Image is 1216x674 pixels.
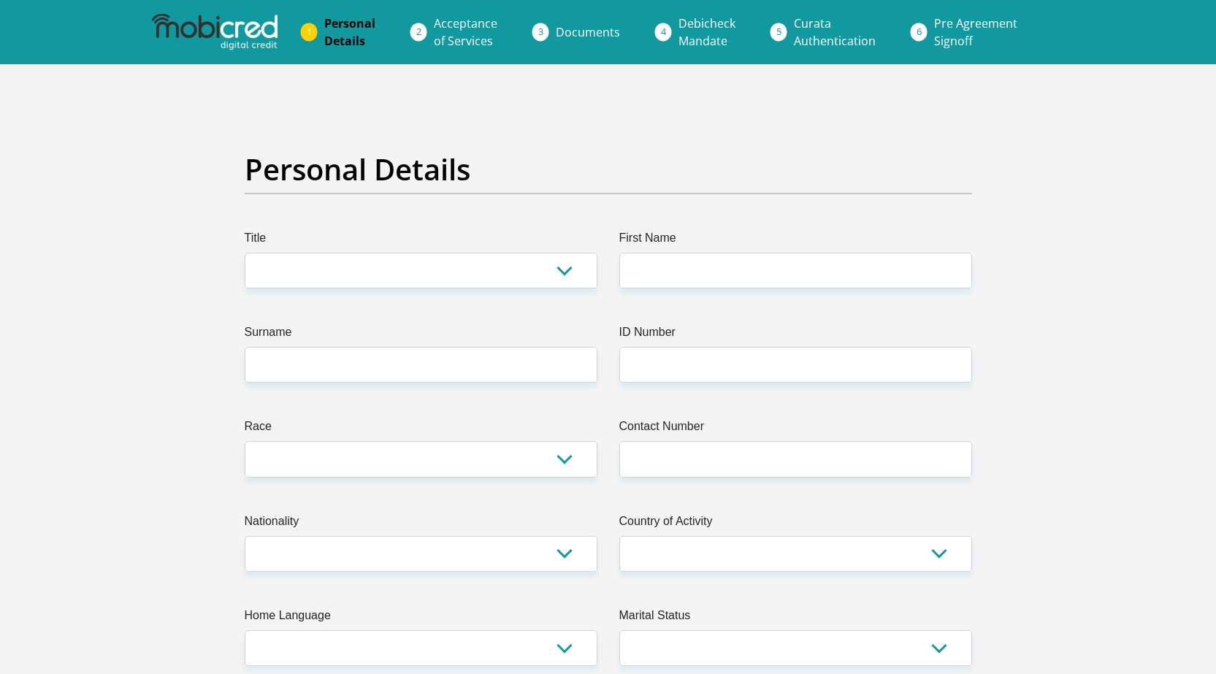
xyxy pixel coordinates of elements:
label: Nationality [245,513,597,536]
label: Marital Status [619,607,972,630]
label: ID Number [619,323,972,347]
label: Race [245,418,597,441]
label: Country of Activity [619,513,972,536]
input: Surname [245,347,597,383]
label: First Name [619,229,972,253]
a: Documents [544,18,632,47]
input: ID Number [619,347,972,383]
a: Pre AgreementSignoff [922,9,1029,55]
a: PersonalDetails [313,9,387,55]
img: mobicred logo [152,14,278,50]
label: Title [245,229,597,253]
label: Contact Number [619,418,972,441]
input: First Name [619,253,972,288]
span: Debicheck Mandate [678,15,735,49]
span: Pre Agreement Signoff [934,15,1017,49]
span: Acceptance of Services [434,15,497,49]
a: Acceptanceof Services [422,9,509,55]
a: DebicheckMandate [667,9,747,55]
h2: Personal Details [245,152,972,187]
input: Contact Number [619,441,972,477]
a: CurataAuthentication [782,9,887,55]
span: Personal Details [324,15,375,49]
span: Documents [556,24,620,40]
label: Home Language [245,607,597,630]
span: Curata Authentication [794,15,876,49]
label: Surname [245,323,597,347]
